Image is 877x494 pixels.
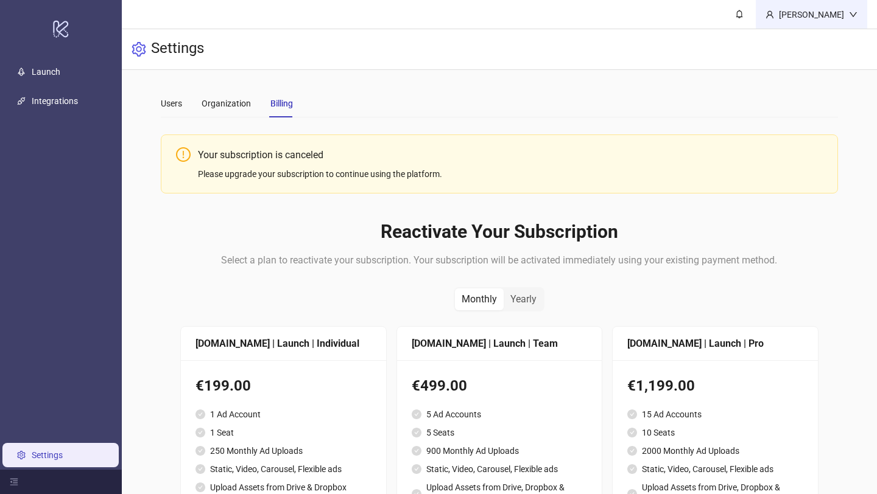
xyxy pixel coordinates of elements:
[412,408,588,421] li: 5 Ad Accounts
[627,446,637,456] span: check-circle
[195,462,372,476] li: Static, Video, Carousel, Flexible ads
[454,287,544,311] div: segmented control
[195,444,372,457] li: 250 Monthly Ad Uploads
[627,408,803,421] li: 15 Ad Accounts
[161,97,182,110] div: Users
[176,147,191,162] span: exclamation-circle
[198,167,823,181] div: Please upgrade your subscription to continue using the platform.
[412,375,588,398] div: €499.00
[32,96,78,106] a: Integrations
[10,478,18,486] span: menu-fold
[412,409,421,419] span: check-circle
[195,446,205,456] span: check-circle
[627,426,803,439] li: 10 Seats
[151,39,204,60] h3: Settings
[195,336,372,351] div: [DOMAIN_NAME] | Launch | Individual
[195,375,372,398] div: €199.00
[180,220,819,243] h2: Reactivate Your Subscription
[198,147,823,162] div: Your subscription is canceled
[849,10,858,19] span: down
[412,426,588,439] li: 5 Seats
[32,67,60,77] a: Launch
[195,426,372,439] li: 1 Seat
[412,464,421,474] span: check-circle
[270,97,293,110] div: Billing
[735,10,744,18] span: bell
[412,336,588,351] div: [DOMAIN_NAME] | Launch | Team
[627,462,803,476] li: Static, Video, Carousel, Flexible ads
[627,409,637,419] span: check-circle
[195,428,205,437] span: check-circle
[774,8,849,21] div: [PERSON_NAME]
[412,444,588,457] li: 900 Monthly Ad Uploads
[32,450,63,460] a: Settings
[455,288,504,310] div: Monthly
[412,446,421,456] span: check-circle
[412,462,588,476] li: Static, Video, Carousel, Flexible ads
[412,428,421,437] span: check-circle
[627,444,803,457] li: 2000 Monthly Ad Uploads
[195,482,205,492] span: check-circle
[195,409,205,419] span: check-circle
[195,408,372,421] li: 1 Ad Account
[504,288,543,310] div: Yearly
[132,42,146,57] span: setting
[195,464,205,474] span: check-circle
[627,428,637,437] span: check-circle
[627,336,803,351] div: [DOMAIN_NAME] | Launch | Pro
[627,375,803,398] div: €1,199.00
[202,97,251,110] div: Organization
[221,254,777,266] span: Select a plan to reactivate your subscription. Your subscription will be activated immediately us...
[627,464,637,474] span: check-circle
[195,481,372,494] li: Upload Assets from Drive & Dropbox
[766,10,774,19] span: user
